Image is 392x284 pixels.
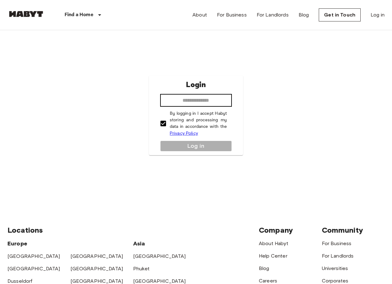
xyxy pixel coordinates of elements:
[70,266,123,272] a: [GEOGRAPHIC_DATA]
[133,266,150,272] a: Phuket
[322,253,354,259] a: For Landlords
[322,278,349,284] a: Corporates
[259,226,293,235] span: Company
[259,278,277,284] a: Careers
[259,240,288,246] a: About Habyt
[7,226,43,235] span: Locations
[259,265,269,271] a: Blog
[7,266,60,272] a: [GEOGRAPHIC_DATA]
[133,240,145,247] span: Asia
[170,110,227,137] p: By logging in I accept Habyt storing and processing my data in accordance with the
[192,11,207,19] a: About
[322,226,363,235] span: Community
[217,11,247,19] a: For Business
[259,253,287,259] a: Help Center
[322,265,348,271] a: Universities
[65,11,93,19] p: Find a Home
[133,278,186,284] a: [GEOGRAPHIC_DATA]
[322,240,352,246] a: For Business
[257,11,289,19] a: For Landlords
[371,11,385,19] a: Log in
[70,278,123,284] a: [GEOGRAPHIC_DATA]
[7,11,45,17] img: Habyt
[319,8,361,21] a: Get in Touch
[7,278,33,284] a: Dusseldorf
[299,11,309,19] a: Blog
[70,253,123,259] a: [GEOGRAPHIC_DATA]
[186,79,206,91] p: Login
[133,253,186,259] a: [GEOGRAPHIC_DATA]
[7,240,27,247] span: Europe
[7,253,60,259] a: [GEOGRAPHIC_DATA]
[170,131,198,136] a: Privacy Policy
